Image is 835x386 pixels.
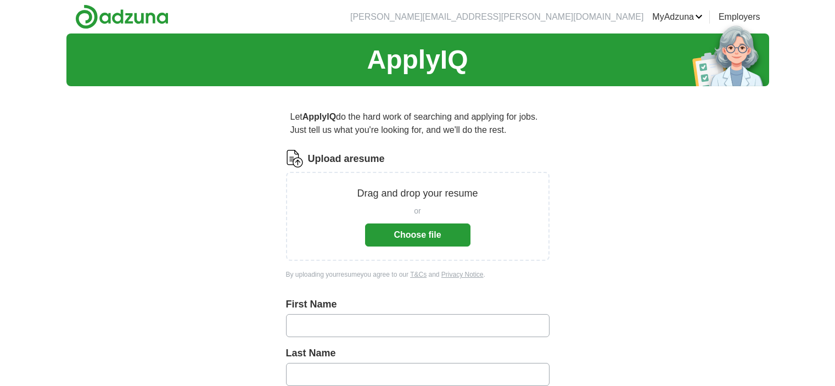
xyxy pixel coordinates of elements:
button: Choose file [365,223,470,247]
strong: ApplyIQ [302,112,336,121]
h1: ApplyIQ [367,40,468,80]
label: First Name [286,297,550,312]
label: Upload a resume [308,152,385,166]
a: T&Cs [410,271,427,278]
div: By uploading your resume you agree to our and . [286,270,550,279]
p: Let do the hard work of searching and applying for jobs. Just tell us what you're looking for, an... [286,106,550,141]
label: Last Name [286,346,550,361]
a: Privacy Notice [441,271,484,278]
p: Drag and drop your resume [357,186,478,201]
img: CV Icon [286,150,304,167]
img: Adzuna logo [75,4,169,29]
span: or [414,205,421,217]
a: MyAdzuna [652,10,703,24]
li: [PERSON_NAME][EMAIL_ADDRESS][PERSON_NAME][DOMAIN_NAME] [350,10,643,24]
a: Employers [719,10,760,24]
